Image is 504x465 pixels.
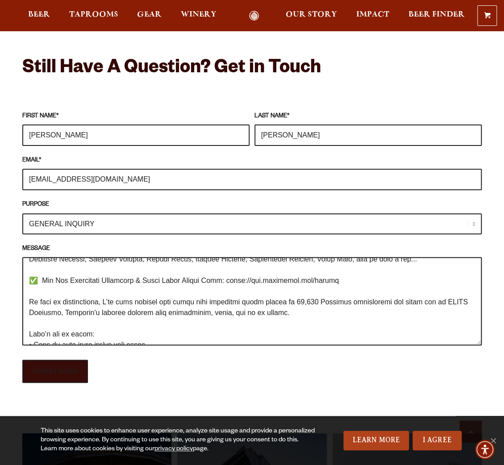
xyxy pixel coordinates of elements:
label: PURPOSE [22,200,482,210]
h2: Still Have A Question? Get in Touch [22,58,482,80]
span: Winery [181,11,217,18]
a: Gear [131,11,167,21]
a: privacy policy [154,446,193,453]
a: Winery [175,11,222,21]
div: Accessibility Menu [475,440,495,459]
a: Taprooms [63,11,124,21]
a: Beer [22,11,56,21]
span: Impact [356,11,389,18]
label: EMAIL [22,156,482,166]
span: Taprooms [69,11,118,18]
span: Our Story [286,11,337,18]
a: Impact [350,11,395,21]
label: MESSAGE [22,244,482,254]
span: Beer [28,11,50,18]
label: FIRST NAME [22,112,250,121]
abbr: required [56,113,58,120]
a: Odell Home [237,11,271,21]
a: I Agree [412,431,462,450]
div: This site uses cookies to enhance user experience, analyze site usage and provide a personalized ... [41,427,316,454]
a: Learn More [343,431,409,450]
input: SUBMIT FORM [22,360,88,383]
span: Gear [137,11,162,18]
abbr: required [287,113,289,120]
abbr: required [39,158,41,164]
a: Beer Finder [402,11,470,21]
label: LAST NAME [254,112,482,121]
span: Beer Finder [408,11,464,18]
a: Our Story [280,11,343,21]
